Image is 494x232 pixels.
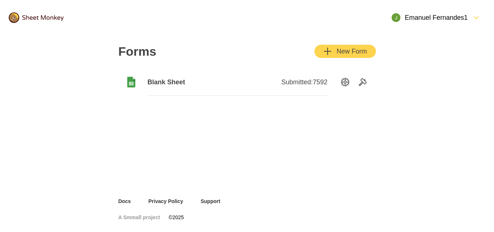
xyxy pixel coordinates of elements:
svg: Add [323,47,332,56]
a: Support [201,198,220,205]
div: Emanuel Fernandes1 [392,13,468,22]
img: logo@2x.png [9,12,64,23]
button: AddNew Form [314,45,376,58]
div: New Form [323,47,367,56]
svg: Tools [358,78,367,86]
span: Blank Sheet [147,78,237,86]
a: Docs [118,198,131,205]
button: Open Menu [387,9,485,26]
a: A Smmall project [118,214,160,221]
svg: FormDown [472,13,481,22]
h2: Forms [118,44,157,59]
svg: SettingsOption [341,78,350,86]
span: Submitted: 7592 [281,78,327,86]
a: Privacy Policy [148,198,183,205]
span: © 2025 [169,214,184,221]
